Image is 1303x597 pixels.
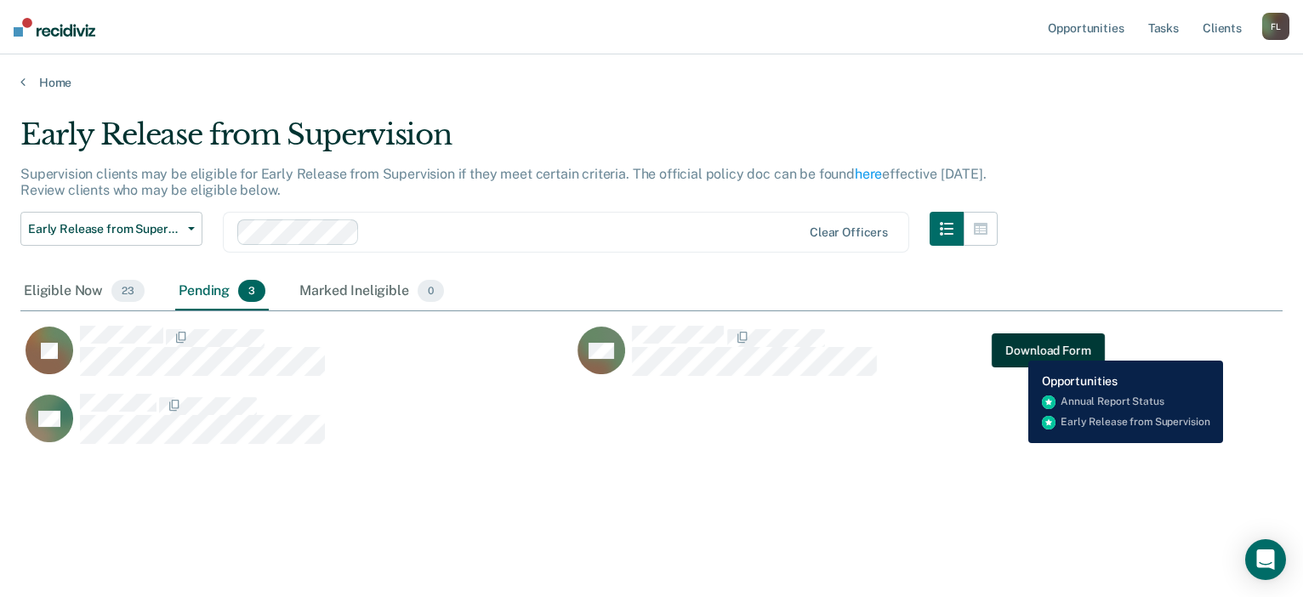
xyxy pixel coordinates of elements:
[20,212,202,246] button: Early Release from Supervision
[1262,13,1289,40] div: F L
[1245,539,1286,580] div: Open Intercom Messenger
[418,280,444,302] span: 0
[992,333,1104,367] button: Download Form
[20,273,148,310] div: Eligible Now23
[20,166,987,198] p: Supervision clients may be eligible for Early Release from Supervision if they meet certain crite...
[1262,13,1289,40] button: FL
[111,280,145,302] span: 23
[20,75,1283,90] a: Home
[20,393,572,461] div: CaseloadOpportunityCell-04632967
[992,333,1104,367] a: Navigate to form link
[572,325,1124,393] div: CaseloadOpportunityCell-04675030
[20,117,998,166] div: Early Release from Supervision
[810,225,888,240] div: Clear officers
[20,325,572,393] div: CaseloadOpportunityCell-03363247
[855,166,882,182] a: here
[28,222,181,236] span: Early Release from Supervision
[296,273,447,310] div: Marked Ineligible0
[175,273,269,310] div: Pending3
[238,280,265,302] span: 3
[14,18,95,37] img: Recidiviz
